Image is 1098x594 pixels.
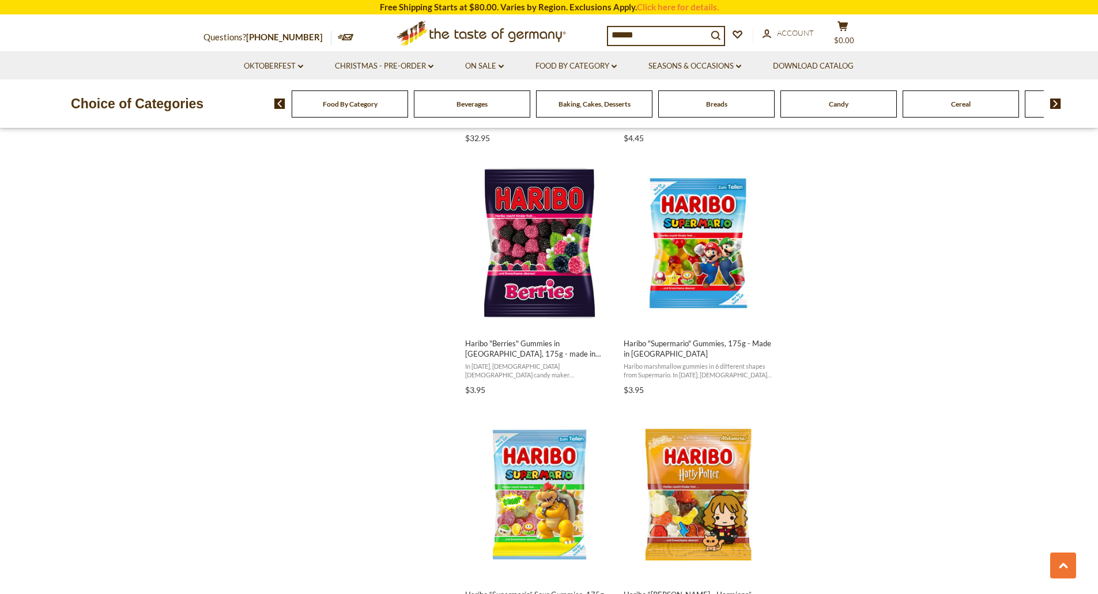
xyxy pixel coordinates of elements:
a: Food By Category [323,100,378,108]
span: $0.00 [834,36,854,45]
a: Seasons & Occasions [648,60,741,73]
a: Account [763,27,814,40]
a: Cereal [951,100,971,108]
span: Account [777,28,814,37]
a: [PHONE_NUMBER] [246,32,323,42]
img: Haribo Supermario [622,167,775,320]
img: previous arrow [274,99,285,109]
a: Candy [829,100,848,108]
img: Haribo Supermarion Sour [463,418,616,571]
a: Haribo [622,157,775,399]
img: Haribo Harry Potter - Hermione [622,418,775,571]
span: Haribo marshmallow gummies in 6 different shapes from Supermario. In [DATE], [DEMOGRAPHIC_DATA] [... [624,362,773,380]
a: Christmas - PRE-ORDER [335,60,433,73]
a: Breads [706,100,727,108]
img: next arrow [1050,99,1061,109]
span: $4.45 [624,133,644,143]
span: $32.95 [465,133,490,143]
span: $3.95 [624,385,644,395]
a: Food By Category [535,60,617,73]
a: Haribo [463,157,616,399]
p: Questions? [203,30,331,45]
a: Beverages [456,100,488,108]
a: Download Catalog [773,60,854,73]
span: In [DATE], [DEMOGRAPHIC_DATA] [DEMOGRAPHIC_DATA] candy maker [PERSON_NAME] introduced a revolutio... [465,362,614,380]
a: Click here for details. [637,2,719,12]
span: Haribo "Berries" Gummies in [GEOGRAPHIC_DATA], 175g - made in [GEOGRAPHIC_DATA] [465,338,614,359]
img: Haribo "Berries" Gummies in Bag, 175g - made in Germany [463,167,616,320]
span: $3.95 [465,385,485,395]
a: On Sale [465,60,504,73]
span: Haribo "Supermario" Gummies, 175g - Made in [GEOGRAPHIC_DATA] [624,338,773,359]
a: Oktoberfest [244,60,303,73]
button: $0.00 [826,21,861,50]
a: Baking, Cakes, Desserts [559,100,631,108]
